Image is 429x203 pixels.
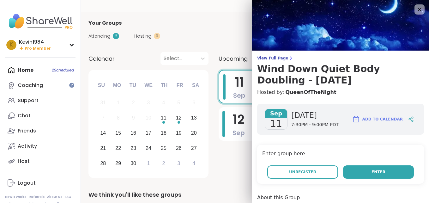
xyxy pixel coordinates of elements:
button: Enter [343,165,414,179]
div: Not available Monday, September 8th, 2025 [112,111,125,125]
div: 3 [147,98,150,107]
div: Not available Saturday, September 6th, 2025 [187,96,201,110]
button: Add to Calendar [349,112,406,127]
div: Not available Wednesday, September 3rd, 2025 [142,96,155,110]
a: QueenOfTheNight [285,89,336,96]
div: Not available Sunday, September 7th, 2025 [96,111,110,125]
div: We [142,78,155,92]
a: About Us [47,195,62,199]
a: Friends [5,123,76,138]
div: Support [18,97,39,104]
div: Choose Saturday, October 4th, 2025 [187,157,201,170]
div: Choose Thursday, September 11th, 2025 [157,111,171,125]
div: Choose Sunday, September 28th, 2025 [96,157,110,170]
span: Unregister [289,169,316,175]
div: Friends [18,127,36,134]
span: 7:30PM - 9:00PM PDT [291,122,339,128]
span: Enter [372,169,385,175]
div: Not available Monday, September 1st, 2025 [112,96,125,110]
div: 23 [130,144,136,152]
div: 21 [100,144,106,152]
a: Logout [5,175,76,191]
div: 6 [192,98,195,107]
div: 29 [115,159,121,168]
div: 2 [113,33,119,39]
div: Sa [189,78,202,92]
div: 20 [191,129,197,137]
h4: Hosted by: [257,89,424,96]
div: Choose Friday, September 26th, 2025 [172,141,185,155]
div: 4 [192,159,195,168]
div: month 2025-09 [95,95,201,171]
div: 1 [147,159,150,168]
div: Choose Tuesday, September 16th, 2025 [127,126,140,140]
div: Choose Saturday, September 13th, 2025 [187,111,201,125]
div: 0 [154,33,160,39]
div: Choose Wednesday, October 1st, 2025 [142,157,155,170]
span: 11 [270,118,282,129]
div: Su [94,78,108,92]
div: 12 [176,114,182,122]
span: Your Groups [88,19,122,27]
div: 15 [115,129,121,137]
div: 18 [161,129,166,137]
div: Choose Friday, September 19th, 2025 [172,126,185,140]
span: K [10,41,13,49]
span: Sep [265,109,287,118]
div: 8 [117,114,120,122]
div: 31 [100,98,106,107]
span: View Full Page [257,56,424,61]
h4: About this Group [257,194,300,201]
div: Choose Thursday, September 25th, 2025 [157,141,171,155]
iframe: Spotlight [69,83,74,88]
span: [DATE] [291,110,339,120]
span: Upcoming [219,54,248,63]
div: 7 [102,114,105,122]
div: 3 [177,159,180,168]
div: Choose Tuesday, September 30th, 2025 [127,157,140,170]
div: 9 [132,114,135,122]
div: Choose Monday, September 29th, 2025 [112,157,125,170]
span: Add to Calendar [362,116,403,122]
a: FAQ [65,195,71,199]
span: Hosting [134,33,151,40]
div: 4 [162,98,165,107]
a: Host [5,154,76,169]
div: Not available Wednesday, September 10th, 2025 [142,111,155,125]
div: Choose Sunday, September 21st, 2025 [96,141,110,155]
div: 16 [130,129,136,137]
div: Coaching [18,82,43,89]
h3: Wind Down Quiet Body Doubling - [DATE] [257,63,424,86]
div: 13 [191,114,197,122]
div: 27 [191,144,197,152]
div: Choose Saturday, September 27th, 2025 [187,141,201,155]
div: 28 [100,159,106,168]
span: Pro Member [25,46,51,51]
div: Choose Wednesday, September 24th, 2025 [142,141,155,155]
div: Logout [18,180,36,187]
div: Chat [18,112,31,119]
span: Calendar [88,54,115,63]
a: Activity [5,138,76,154]
span: 12 [233,111,245,128]
span: 11 [235,73,244,91]
div: 11 [161,114,166,122]
img: ShareWell Logomark [352,115,360,123]
div: Mo [110,78,124,92]
div: Not available Tuesday, September 9th, 2025 [127,111,140,125]
div: Choose Friday, September 12th, 2025 [172,111,185,125]
a: Coaching [5,78,76,93]
div: Activity [18,143,37,150]
div: Choose Saturday, September 20th, 2025 [187,126,201,140]
div: 2 [132,98,135,107]
div: 17 [146,129,151,137]
div: Choose Monday, September 15th, 2025 [112,126,125,140]
a: Support [5,93,76,108]
div: Choose Thursday, September 18th, 2025 [157,126,171,140]
a: Chat [5,108,76,123]
div: Tu [126,78,140,92]
div: 22 [115,144,121,152]
div: 2 [162,159,165,168]
div: Choose Monday, September 22nd, 2025 [112,141,125,155]
div: 10 [146,114,151,122]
